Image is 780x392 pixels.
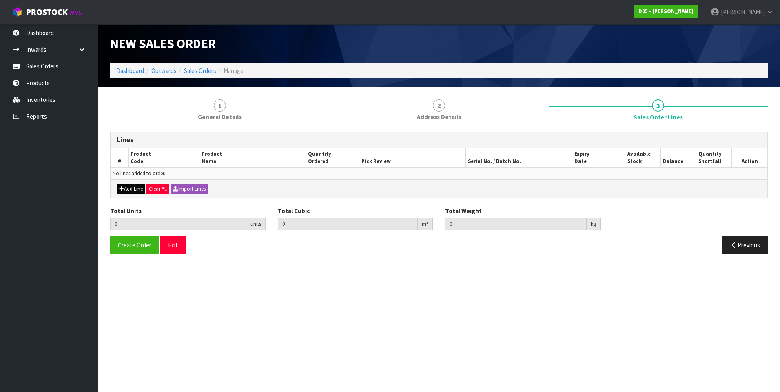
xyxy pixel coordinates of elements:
[110,35,216,52] span: New Sales Order
[732,148,767,167] th: Action
[110,126,768,260] span: Sales Order Lines
[118,241,151,249] span: Create Order
[417,112,461,121] span: Address Details
[69,9,82,17] small: WMS
[199,148,306,167] th: Product Name
[110,207,142,215] label: Total Units
[110,236,159,254] button: Create Order
[359,148,465,167] th: Pick Review
[278,207,310,215] label: Total Cubic
[306,148,359,167] th: Quantity Ordered
[465,148,572,167] th: Serial No. / Batch No.
[26,7,68,18] span: ProStock
[278,218,418,230] input: Total Cubic
[151,67,177,75] a: Outwards
[587,218,601,231] div: kg
[246,218,266,231] div: units
[116,67,144,75] a: Dashboard
[117,136,761,144] h3: Lines
[111,148,129,167] th: #
[445,207,482,215] label: Total Weight
[12,7,22,17] img: cube-alt.png
[129,148,199,167] th: Product Code
[433,99,445,112] span: 2
[652,99,664,112] span: 3
[146,184,169,194] button: Clear All
[661,148,696,167] th: Balance
[117,184,145,194] button: Add Line
[171,184,208,194] button: Import Lines
[418,218,433,231] div: m³
[445,218,587,230] input: Total Weight
[625,148,661,167] th: Available Stock
[111,167,767,179] td: No lines added to order.
[572,148,625,167] th: Expiry Date
[638,8,694,15] strong: D05 - [PERSON_NAME]
[198,112,242,121] span: General Details
[722,236,768,254] button: Previous
[634,113,683,121] span: Sales Order Lines
[214,99,226,112] span: 1
[110,218,246,230] input: Total Units
[696,148,732,167] th: Quantity Shortfall
[721,8,765,16] span: [PERSON_NAME]
[224,67,244,75] span: Manage
[184,67,216,75] a: Sales Orders
[160,236,186,254] button: Exit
